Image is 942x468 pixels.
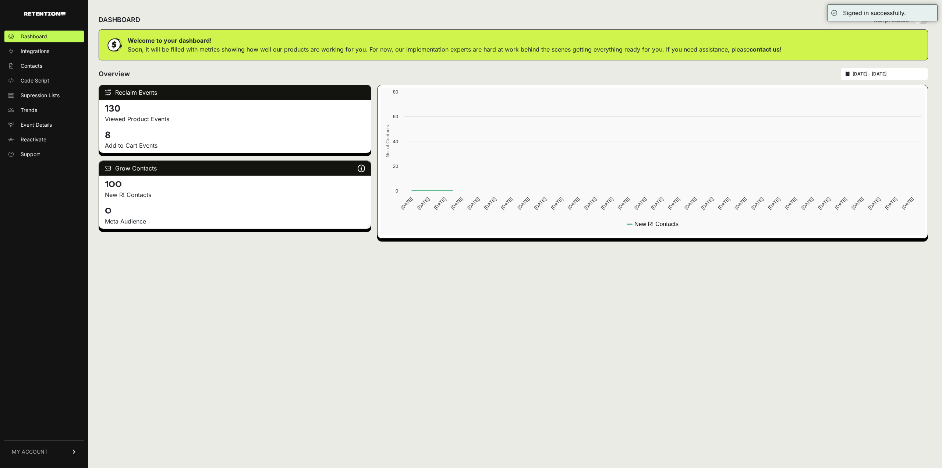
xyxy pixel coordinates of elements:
a: Integrations [4,45,84,57]
h2: Overview [99,69,130,79]
text: [DATE] [500,196,514,211]
text: 40 [393,139,398,144]
img: Retention.com [24,12,65,16]
span: Contacts [21,62,42,70]
text: [DATE] [650,196,664,211]
a: Event Details [4,119,84,131]
span: Dashboard [21,33,47,40]
text: [DATE] [516,196,531,211]
a: Reactivate [4,134,84,145]
text: [DATE] [900,196,915,211]
text: [DATE] [767,196,781,211]
h4: 130 [105,103,365,115]
text: [DATE] [583,196,597,211]
a: Trends [4,104,84,116]
img: dollar-coin-05c43ed7efb7bc0c12610022525b4bbbb207c7efeef5aecc26f025e68dcafac9.png [105,36,123,54]
span: Code Script [21,77,49,84]
text: [DATE] [666,196,681,211]
text: [DATE] [399,196,414,211]
h2: DASHBOARD [99,15,140,25]
a: contact us! [750,46,782,53]
text: 60 [393,114,398,119]
span: Support [21,151,40,158]
h4: 0 [105,205,365,217]
text: [DATE] [533,196,547,211]
text: [DATE] [416,196,431,211]
a: Contacts [4,60,84,72]
div: Signed in successfully. [843,8,906,17]
text: [DATE] [783,196,798,211]
span: MY ACCOUNT [12,448,48,455]
span: Supression Lists [21,92,60,99]
a: MY ACCOUNT [4,440,84,463]
span: Reactivate [21,136,46,143]
text: [DATE] [466,196,481,211]
strong: Welcome to your dashboard! [128,37,212,44]
text: New R! Contacts [634,221,679,227]
text: [DATE] [550,196,564,211]
p: Viewed Product Events [105,115,365,123]
text: [DATE] [483,196,497,211]
text: [DATE] [883,196,898,211]
text: 20 [393,163,398,169]
span: Event Details [21,121,52,129]
h4: 100 [105,179,365,190]
text: 0 [396,188,398,194]
div: Meta Audience [105,217,365,226]
text: [DATE] [800,196,814,211]
h4: 8 [105,129,365,141]
text: [DATE] [750,196,764,211]
text: 80 [393,89,398,95]
a: Support [4,148,84,160]
text: [DATE] [633,196,648,211]
span: Integrations [21,47,49,55]
p: Soon, it will be filled with metrics showing how well our products are working for you. For now, ... [128,45,782,54]
text: [DATE] [717,196,731,211]
text: [DATE] [566,196,581,211]
div: Grow Contacts [99,161,371,176]
p: Add to Cart Events [105,141,365,150]
text: [DATE] [616,196,631,211]
text: [DATE] [700,196,714,211]
text: No. of Contacts [385,125,390,157]
span: Trends [21,106,37,114]
a: Code Script [4,75,84,87]
a: Dashboard [4,31,84,42]
text: [DATE] [433,196,447,211]
text: [DATE] [600,196,614,211]
a: Supression Lists [4,89,84,101]
text: [DATE] [833,196,848,211]
text: [DATE] [733,196,748,211]
text: [DATE] [817,196,831,211]
text: [DATE] [683,196,698,211]
text: [DATE] [850,196,865,211]
text: [DATE] [449,196,464,211]
p: New R! Contacts [105,190,365,199]
text: [DATE] [867,196,881,211]
div: Reclaim Events [99,85,371,100]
